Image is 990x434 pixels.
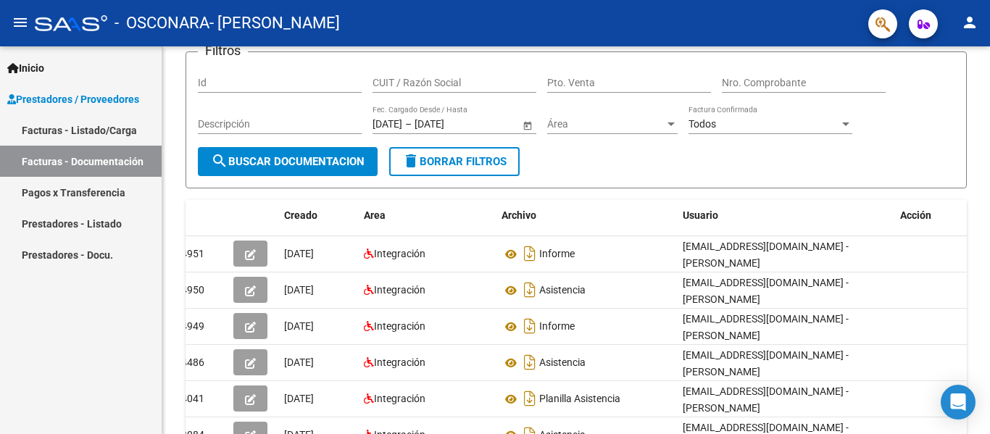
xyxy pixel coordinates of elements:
span: - OSCONARA [115,7,209,39]
span: Creado [284,209,317,221]
div: Open Intercom Messenger [941,385,976,420]
span: 34950 [175,284,204,296]
input: Fecha inicio [373,118,402,130]
span: Usuario [683,209,718,221]
span: [DATE] [284,393,314,404]
span: Acción [900,209,931,221]
span: 34486 [175,356,204,368]
span: 34041 [175,393,204,404]
span: Integración [374,284,425,296]
span: Integración [374,248,425,259]
span: Informe [539,249,575,260]
span: 34951 [175,248,204,259]
button: Borrar Filtros [389,147,520,176]
span: Buscar Documentacion [211,155,365,168]
i: Descargar documento [520,278,539,301]
span: [DATE] [284,320,314,332]
datatable-header-cell: Acción [894,200,967,231]
datatable-header-cell: Id [170,200,228,231]
i: Descargar documento [520,242,539,265]
span: Area [364,209,386,221]
span: Informe [539,321,575,333]
button: Buscar Documentacion [198,147,378,176]
datatable-header-cell: Archivo [496,200,677,231]
span: Asistencia [539,357,586,369]
span: Prestadores / Proveedores [7,91,139,107]
span: Integración [374,393,425,404]
mat-icon: delete [402,152,420,170]
span: Asistencia [539,285,586,296]
datatable-header-cell: Area [358,200,496,231]
datatable-header-cell: Creado [278,200,358,231]
i: Descargar documento [520,387,539,410]
span: [EMAIL_ADDRESS][DOMAIN_NAME] - [PERSON_NAME] [683,349,849,377]
datatable-header-cell: Usuario [677,200,894,231]
span: Integración [374,356,425,368]
span: Inicio [7,60,44,76]
span: Archivo [502,209,536,221]
span: [EMAIL_ADDRESS][DOMAIN_NAME] - [PERSON_NAME] [683,313,849,341]
span: Todos [689,118,716,130]
mat-icon: menu [12,14,29,31]
i: Descargar documento [520,351,539,374]
button: Open calendar [520,117,535,133]
span: - [PERSON_NAME] [209,7,340,39]
span: [EMAIL_ADDRESS][DOMAIN_NAME] - [PERSON_NAME] [683,385,849,414]
span: – [405,118,412,130]
span: Planilla Asistencia [539,393,620,405]
span: [DATE] [284,356,314,368]
mat-icon: search [211,152,228,170]
span: Área [547,118,665,130]
input: Fecha fin [415,118,486,130]
span: [EMAIL_ADDRESS][DOMAIN_NAME] - [PERSON_NAME] [683,277,849,305]
i: Descargar documento [520,314,539,338]
span: 34949 [175,320,204,332]
span: Borrar Filtros [402,155,507,168]
span: [DATE] [284,284,314,296]
mat-icon: person [961,14,978,31]
span: [DATE] [284,248,314,259]
h3: Filtros [198,41,248,61]
span: Integración [374,320,425,332]
span: [EMAIL_ADDRESS][DOMAIN_NAME] - [PERSON_NAME] [683,241,849,269]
